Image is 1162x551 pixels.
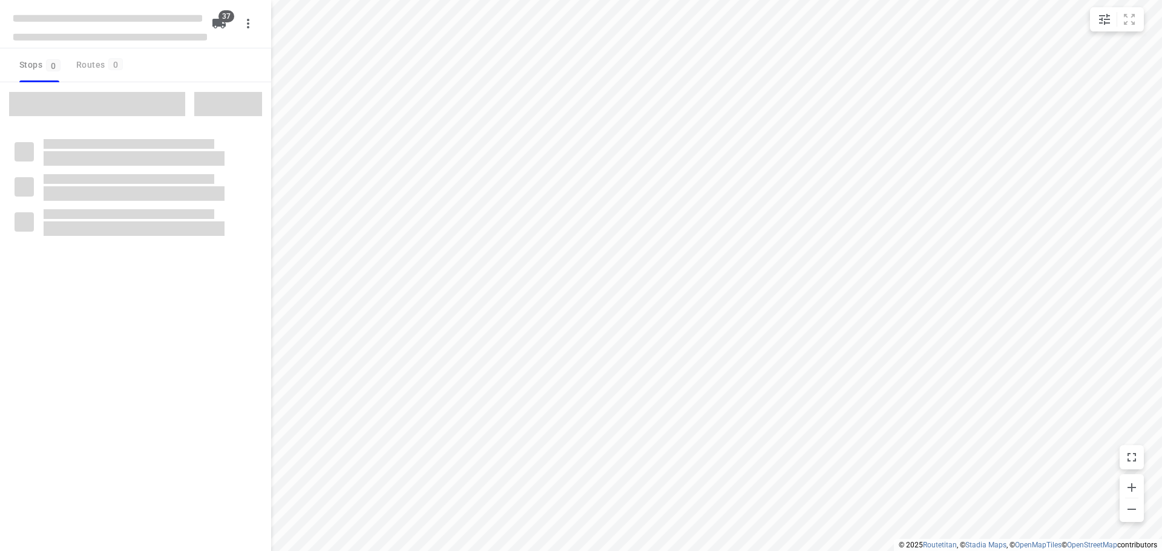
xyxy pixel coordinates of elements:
[1067,541,1117,549] a: OpenStreetMap
[923,541,957,549] a: Routetitan
[1015,541,1062,549] a: OpenMapTiles
[965,541,1006,549] a: Stadia Maps
[899,541,1157,549] li: © 2025 , © , © © contributors
[1090,7,1144,31] div: small contained button group
[1092,7,1117,31] button: Map settings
